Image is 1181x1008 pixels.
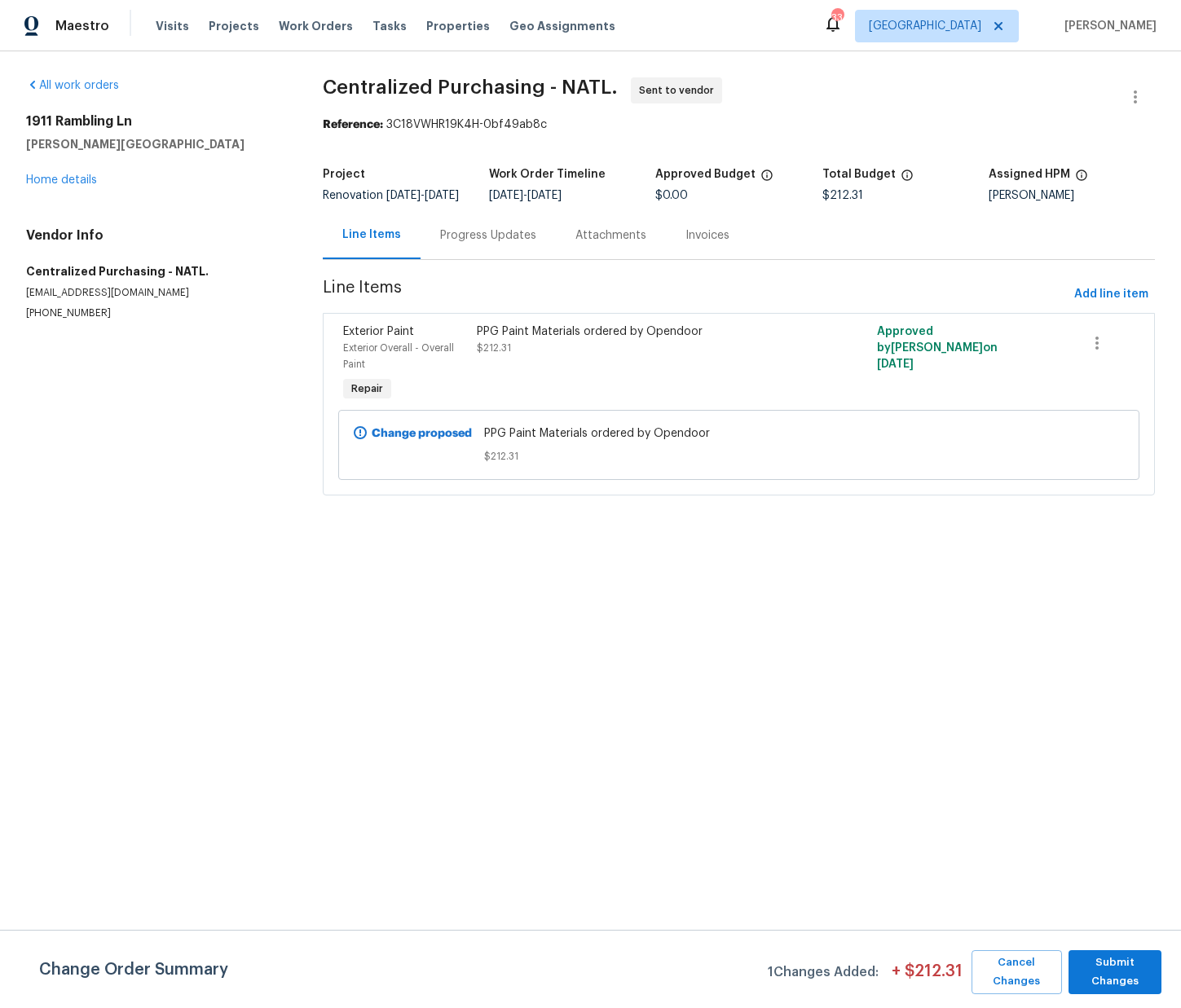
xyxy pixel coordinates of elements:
[489,169,606,180] h5: Work Order Timeline
[323,119,383,130] b: Reference:
[1075,169,1088,190] span: The hpm assigned to this work order.
[509,18,615,34] span: Geo Assignments
[822,169,896,180] h5: Total Budget
[901,169,914,190] span: The total cost of line items that have been proposed by Opendoor. This sum includes line items th...
[26,113,284,130] h2: 1911 Rambling Ln
[639,82,720,99] span: Sent to vendor
[26,136,284,152] h5: [PERSON_NAME][GEOGRAPHIC_DATA]
[323,117,1155,133] div: 3C18VWHR19K4H-0bf49ab8c
[386,190,459,201] span: -
[477,324,801,340] div: PPG Paint Materials ordered by Opendoor
[575,227,646,244] div: Attachments
[323,190,459,201] span: Renovation
[343,326,414,337] span: Exterior Paint
[869,18,981,34] span: [GEOGRAPHIC_DATA]
[26,306,284,320] p: [PHONE_NUMBER]
[989,190,1155,201] div: [PERSON_NAME]
[55,18,109,34] span: Maestro
[426,18,490,34] span: Properties
[1074,284,1148,305] span: Add line item
[655,190,688,201] span: $0.00
[527,190,562,201] span: [DATE]
[1068,280,1155,310] button: Add line item
[989,169,1070,180] h5: Assigned HPM
[26,174,97,186] a: Home details
[323,77,618,97] span: Centralized Purchasing - NATL.
[372,428,472,439] b: Change proposed
[26,80,119,91] a: All work orders
[489,190,523,201] span: [DATE]
[655,169,756,180] h5: Approved Budget
[477,343,511,353] span: $212.31
[386,190,421,201] span: [DATE]
[372,20,407,32] span: Tasks
[440,227,536,244] div: Progress Updates
[760,169,773,190] span: The total cost of line items that have been approved by both Opendoor and the Trade Partner. This...
[209,18,259,34] span: Projects
[26,227,284,244] h4: Vendor Info
[279,18,353,34] span: Work Orders
[877,359,914,370] span: [DATE]
[831,10,843,26] div: 33
[489,190,562,201] span: -
[342,227,401,243] div: Line Items
[685,227,729,244] div: Invoices
[323,280,1068,310] span: Line Items
[484,425,994,442] span: PPG Paint Materials ordered by Opendoor
[1058,18,1157,34] span: [PERSON_NAME]
[343,343,454,369] span: Exterior Overall - Overall Paint
[822,190,863,201] span: $212.31
[26,286,284,300] p: [EMAIL_ADDRESS][DOMAIN_NAME]
[877,326,998,370] span: Approved by [PERSON_NAME] on
[484,448,994,464] span: $212.31
[323,169,365,180] h5: Project
[156,18,189,34] span: Visits
[26,263,284,280] h5: Centralized Purchasing - NATL.
[345,381,390,397] span: Repair
[425,190,459,201] span: [DATE]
